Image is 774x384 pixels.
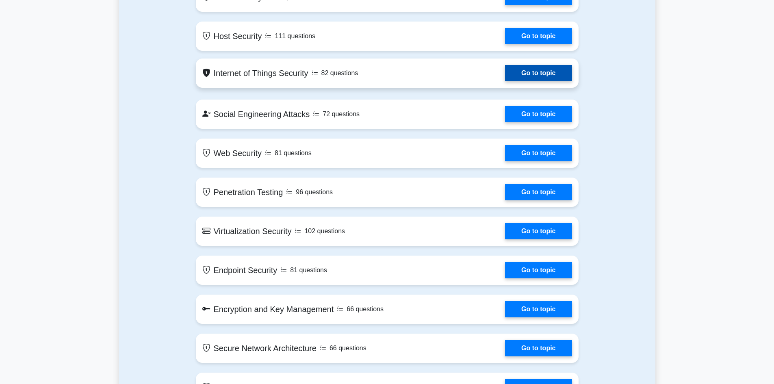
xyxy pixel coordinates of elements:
[505,28,572,44] a: Go to topic
[505,145,572,161] a: Go to topic
[505,106,572,122] a: Go to topic
[505,262,572,278] a: Go to topic
[505,340,572,356] a: Go to topic
[505,223,572,239] a: Go to topic
[505,184,572,200] a: Go to topic
[505,301,572,317] a: Go to topic
[505,65,572,81] a: Go to topic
